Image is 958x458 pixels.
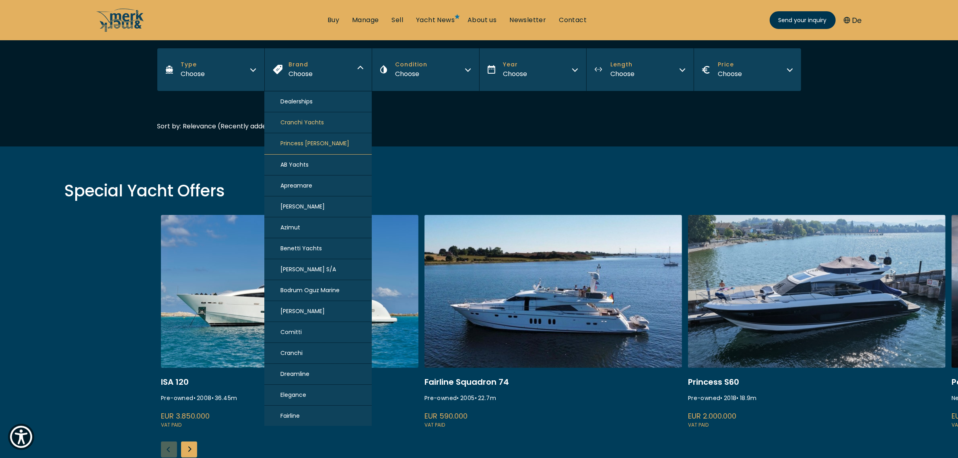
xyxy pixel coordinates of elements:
[391,16,403,25] a: Sell
[181,69,205,79] div: Choose
[372,48,479,91] button: Condition
[280,223,300,232] span: Azimut
[96,25,144,35] a: /
[264,238,372,259] button: Benetti Yachts
[280,370,309,378] span: Dreamline
[718,60,742,69] span: Price
[509,16,546,25] a: Newsletter
[844,15,862,26] button: De
[280,412,300,420] span: Fairline
[157,121,274,131] div: Sort by: Relevance (Recently added)
[264,196,372,217] button: [PERSON_NAME]
[280,202,325,211] span: [PERSON_NAME]
[395,60,427,69] span: Condition
[779,16,827,25] span: Send your inquiry
[264,112,372,133] button: Cranchi Yachts
[264,48,372,91] button: Brand
[264,259,372,280] button: [PERSON_NAME] S/A
[416,16,455,25] a: Yacht News
[610,69,635,79] div: Choose
[280,161,309,169] span: AB Yachts
[264,301,372,322] button: [PERSON_NAME]
[280,139,349,148] span: Princess [PERSON_NAME]
[395,69,427,79] div: Choose
[264,154,372,175] button: AB Yachts
[264,280,372,301] button: Bodrum Oguz Marine
[264,364,372,385] button: Dreamline
[280,328,302,336] span: Comitti
[264,385,372,406] button: Elegance
[264,406,372,427] button: Fairline
[288,69,313,79] div: Choose
[264,175,372,196] button: Apreamare
[280,244,322,253] span: Benetti Yachts
[718,69,742,79] div: Choose
[586,48,694,91] button: Length
[280,349,303,357] span: Cranchi
[264,133,372,154] button: Princess [PERSON_NAME]
[770,11,836,29] a: Send your inquiry
[280,286,340,295] span: Bodrum Oguz Marine
[328,16,339,25] a: Buy
[181,60,205,69] span: Type
[559,16,587,25] a: Contact
[8,424,34,450] button: Show Accessibility Preferences
[694,48,801,91] button: Price
[280,391,306,399] span: Elegance
[503,69,527,79] div: Choose
[479,48,587,91] button: Year
[352,16,379,25] a: Manage
[264,343,372,364] button: Cranchi
[264,322,372,343] button: Comitti
[264,91,372,112] div: Dealerships
[280,307,325,316] span: [PERSON_NAME]
[288,60,313,69] span: Brand
[181,441,197,458] div: Next slide
[280,265,336,274] span: [PERSON_NAME] S/A
[157,48,265,91] button: Type
[503,60,527,69] span: Year
[610,60,635,69] span: Length
[264,217,372,238] button: Azimut
[280,118,324,127] span: Cranchi Yachts
[280,182,312,190] span: Apreamare
[468,16,497,25] a: About us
